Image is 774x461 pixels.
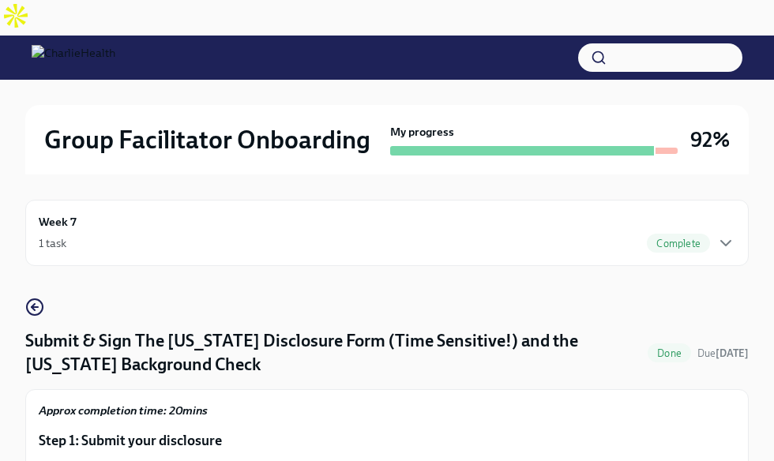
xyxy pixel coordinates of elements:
[39,431,735,450] p: Step 1: Submit your disclosure
[39,213,77,230] h6: Week 7
[648,347,691,359] span: Done
[32,45,115,70] img: CharlieHealth
[44,124,370,156] h2: Group Facilitator Onboarding
[39,403,208,418] strong: Approx completion time: 20mins
[39,235,66,251] div: 1 task
[647,238,710,249] span: Complete
[697,346,749,361] span: June 18th, 2025 10:00
[390,124,454,140] strong: My progress
[697,347,749,359] span: Due
[690,126,730,154] h3: 92%
[716,347,749,359] strong: [DATE]
[25,329,641,377] h4: Submit & Sign The [US_STATE] Disclosure Form (Time Sensitive!) and the [US_STATE] Background Check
